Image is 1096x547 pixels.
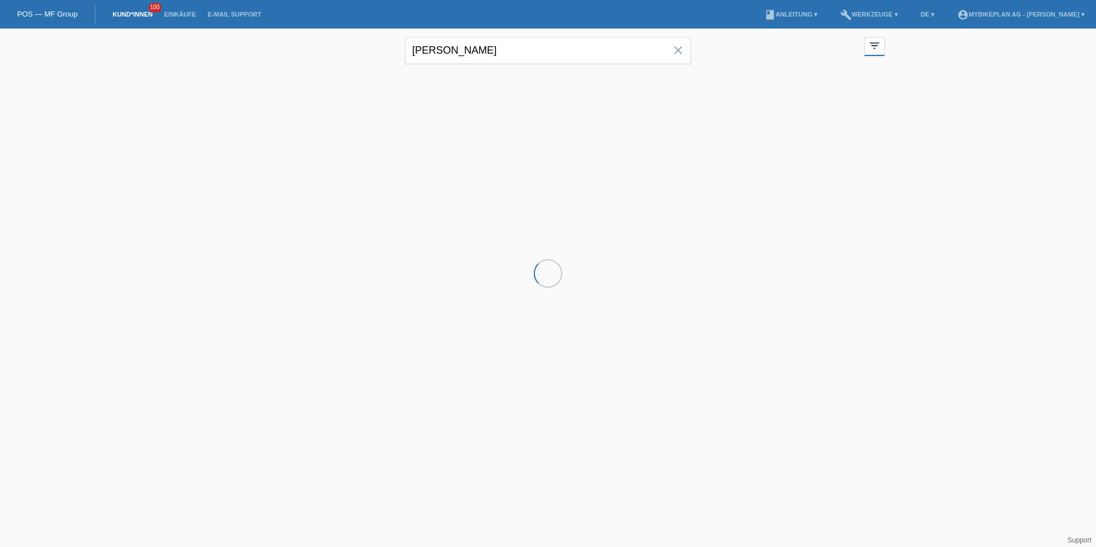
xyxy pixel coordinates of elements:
[915,11,940,18] a: DE ▾
[1067,536,1091,544] a: Support
[957,9,969,21] i: account_circle
[764,9,776,21] i: book
[405,37,691,64] input: Suche...
[759,11,823,18] a: bookAnleitung ▾
[840,9,852,21] i: build
[107,11,158,18] a: Kund*innen
[835,11,904,18] a: buildWerkzeuge ▾
[148,3,162,13] span: 100
[868,39,881,52] i: filter_list
[952,11,1090,18] a: account_circleMybikeplan AG - [PERSON_NAME] ▾
[671,43,685,57] i: close
[158,11,202,18] a: Einkäufe
[17,10,78,18] a: POS — MF Group
[202,11,267,18] a: E-Mail Support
